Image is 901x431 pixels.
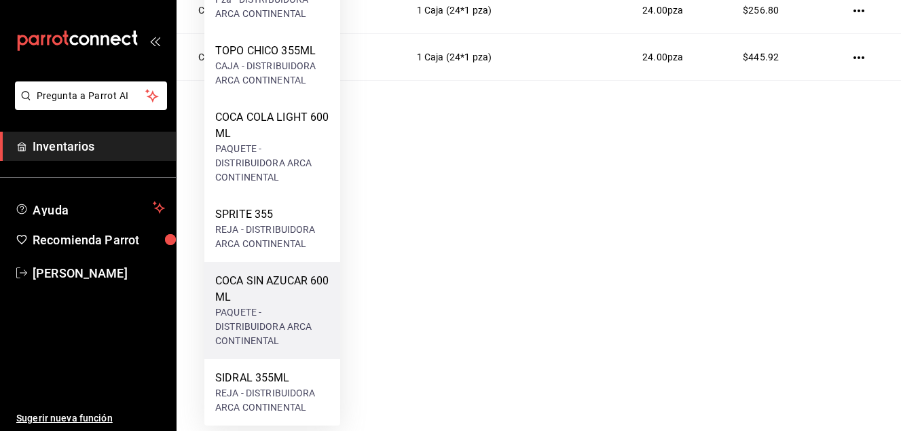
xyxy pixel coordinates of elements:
[401,34,582,81] td: 1 Caja (24*1 pza)
[16,411,165,426] span: Sugerir nueva función
[642,52,667,62] span: 24.00
[215,223,329,251] div: REJA - DISTRIBUIDORA ARCA CONTINENTAL
[33,137,165,155] span: Inventarios
[215,305,329,348] div: PAQUETE - DISTRIBUIDORA ARCA CONTINENTAL
[177,34,401,81] td: COCA COLA 600 ML
[215,206,329,223] div: SPRITE 355
[401,81,582,128] td: 2 Cajas (6*1 lt)
[215,386,329,415] div: REJA - DISTRIBUIDORA ARCA CONTINENTAL
[215,370,329,386] div: SIDRAL 355ML
[10,98,167,113] a: Pregunta a Parrot AI
[215,273,329,305] div: COCA SIN AZUCAR 600 ML
[215,109,329,142] div: COCA COLA LIGHT 600 ML
[215,43,329,59] div: TOPO CHICO 355ML
[581,34,699,81] td: pza
[177,81,401,128] td: SPRITE 1L
[642,5,667,16] span: 24.00
[215,142,329,185] div: PAQUETE - DISTRIBUIDORA ARCA CONTINENTAL
[33,231,165,249] span: Recomienda Parrot
[743,5,779,16] span: $256.80
[743,52,779,62] span: $445.92
[215,59,329,88] div: CAJA - DISTRIBUIDORA ARCA CONTINENTAL
[33,264,165,282] span: [PERSON_NAME]
[149,35,160,46] button: open_drawer_menu
[37,89,146,103] span: Pregunta a Parrot AI
[33,200,147,216] span: Ayuda
[581,81,699,128] td: lt
[15,81,167,110] button: Pregunta a Parrot AI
